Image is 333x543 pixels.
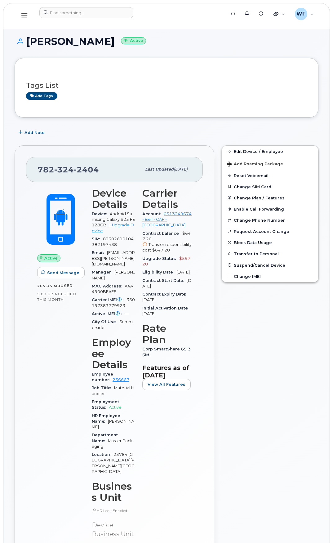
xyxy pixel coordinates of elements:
span: Department Name [92,433,118,443]
span: [DATE] [176,270,190,274]
span: Initial Activation Date [142,306,191,310]
span: MAC Address [92,284,125,288]
h3: Business Unit [92,481,135,503]
button: Request Account Change [222,226,318,237]
span: Employee number [92,372,113,382]
button: Send Message [37,267,85,278]
span: Add Note [24,130,45,136]
span: [EMAIL_ADDRESS][PERSON_NAME][DOMAIN_NAME] [92,250,135,266]
span: Last updated [145,167,174,171]
a: 0513249674 - Bell - CAF - [GEOGRAPHIC_DATA] [142,211,192,228]
span: City Of Use [92,319,119,324]
span: $647.20 [142,231,192,253]
h1: [PERSON_NAME] [15,36,318,47]
span: Carrier IMEI [92,297,127,302]
span: Material Handler [92,385,134,396]
span: Active [109,405,122,410]
button: Suspend/Cancel Device [222,260,318,271]
span: Suspend/Cancel Device [234,263,285,267]
span: Enable Call Forwarding [234,207,284,211]
button: Add Note [15,127,50,138]
button: Enable Call Forwarding [222,203,318,215]
span: Corp SmartShare 65 36M [142,347,191,357]
span: Change Plan / Features [234,195,285,200]
span: Upgrade Status [142,256,179,261]
span: 5.00 GB [37,292,54,296]
span: Add Roaming Package [227,162,283,167]
span: Summerside [92,319,133,330]
button: View All Features [142,379,191,390]
span: Master Packaging [92,438,133,449]
span: used [60,283,73,288]
button: Change Phone Number [222,215,318,226]
button: Add Roaming Package [222,157,318,170]
a: 236667 [113,377,129,382]
span: Contract balance [142,231,182,236]
small: Active [121,37,146,44]
span: View All Features [148,381,185,387]
span: SIM [92,237,103,241]
span: Device [92,211,110,216]
span: 265.35 MB [37,284,60,288]
span: 782 [38,165,99,174]
span: Manager [92,270,114,274]
span: Active IMEI [92,311,125,316]
span: HR Employee Name [92,413,120,424]
span: included this month [37,292,76,302]
span: $647.20 [152,248,170,252]
span: Contract Start Date [142,278,187,283]
h3: Device Details [92,188,135,210]
span: Employment Status [92,399,119,410]
a: Add tags [26,92,57,100]
button: Change IMEI [222,271,318,282]
h3: Tags List [26,82,307,89]
button: Reset Voicemail [222,170,318,181]
span: Location [92,452,113,457]
h3: Carrier Details [142,188,192,210]
span: Send Message [47,270,79,276]
a: Edit Device / Employee [222,146,318,157]
span: [DATE] [142,297,156,302]
h3: Employee Details [92,337,135,370]
span: [DATE] [174,167,188,171]
span: [DATE] [142,278,191,288]
button: Change Plan / Features [222,192,318,203]
span: [PERSON_NAME] [92,270,135,280]
p: Device Business Unit [92,521,135,538]
span: Contract Expiry Date [142,292,189,296]
span: 2404 [74,165,99,174]
span: [PERSON_NAME] [92,419,134,429]
h3: Rate Plan [142,323,192,345]
span: Email [92,250,107,255]
span: Job Title [92,385,114,390]
p: HR Lock Enabled [92,508,135,513]
span: Transfer responsibility cost [142,242,192,252]
a: + Upgrade Device [92,223,134,233]
button: Block Data Usage [222,237,318,248]
span: 89302610104382197438 [92,237,134,247]
span: 350197383779923 [92,297,135,308]
span: Account [142,211,164,216]
span: Android Samsung Galaxy S23 FE 128GB [92,211,135,228]
span: 324 [54,165,74,174]
span: [DATE] [142,311,156,316]
button: Transfer to Personal [222,248,318,259]
span: Active [44,255,58,261]
button: Change SIM Card [222,181,318,192]
h3: Features as of [DATE] [142,364,192,379]
span: Eligibility Date [142,270,176,274]
span: — [125,311,129,316]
